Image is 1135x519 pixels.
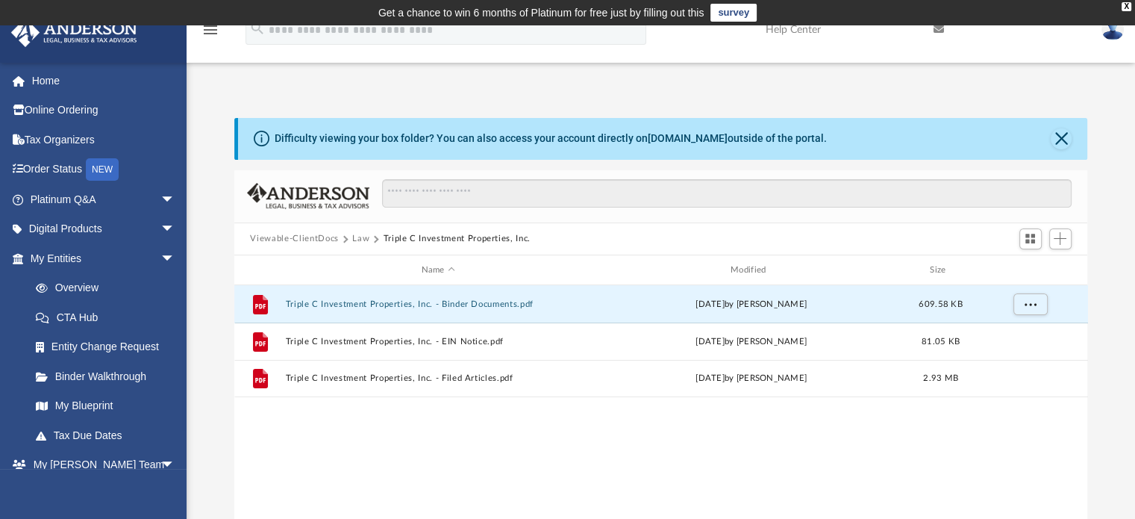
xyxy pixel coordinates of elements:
[921,338,959,346] span: 81.05 KB
[10,214,198,244] a: Digital Productsarrow_drop_down
[1101,19,1124,40] img: User Pic
[249,20,266,37] i: search
[21,302,198,332] a: CTA Hub
[21,391,190,421] a: My Blueprint
[648,132,728,144] a: [DOMAIN_NAME]
[7,18,142,47] img: Anderson Advisors Platinum Portal
[275,131,827,146] div: Difficulty viewing your box folder? You can also access your account directly on outside of the p...
[86,158,119,181] div: NEW
[10,243,198,273] a: My Entitiesarrow_drop_down
[1013,293,1047,316] button: More options
[21,420,198,450] a: Tax Due Dates
[383,232,530,246] button: Triple C Investment Properties, Inc.
[201,21,219,39] i: menu
[160,214,190,245] span: arrow_drop_down
[160,243,190,274] span: arrow_drop_down
[250,232,338,246] button: Viewable-ClientDocs
[21,361,198,391] a: Binder Walkthrough
[160,184,190,215] span: arrow_drop_down
[598,264,904,277] div: Modified
[240,264,278,277] div: id
[10,96,198,125] a: Online Ordering
[10,155,198,185] a: Order StatusNEW
[598,335,904,349] div: [DATE] by [PERSON_NAME]
[378,4,704,22] div: Get a chance to win 6 months of Platinum for free just by filling out this
[910,264,970,277] div: Size
[352,232,369,246] button: Law
[977,264,1081,277] div: id
[10,184,198,214] a: Platinum Q&Aarrow_drop_down
[1051,128,1072,149] button: Close
[1019,229,1042,249] button: Switch to Grid View
[21,273,198,303] a: Overview
[285,374,591,384] button: Triple C Investment Properties, Inc. - Filed Articles.pdf
[382,179,1071,208] input: Search files and folders
[919,300,962,308] span: 609.58 KB
[201,28,219,39] a: menu
[10,125,198,155] a: Tax Organizers
[1049,229,1072,249] button: Add
[21,332,198,362] a: Entity Change Request
[160,450,190,481] span: arrow_drop_down
[598,373,904,386] div: [DATE] by [PERSON_NAME]
[285,337,591,346] button: Triple C Investment Properties, Inc. - EIN Notice.pdf
[598,298,904,311] div: [DATE] by [PERSON_NAME]
[285,299,591,309] button: Triple C Investment Properties, Inc. - Binder Documents.pdf
[10,66,198,96] a: Home
[1122,2,1131,11] div: close
[710,4,757,22] a: survey
[284,264,591,277] div: Name
[10,450,190,480] a: My [PERSON_NAME] Teamarrow_drop_down
[923,375,958,383] span: 2.93 MB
